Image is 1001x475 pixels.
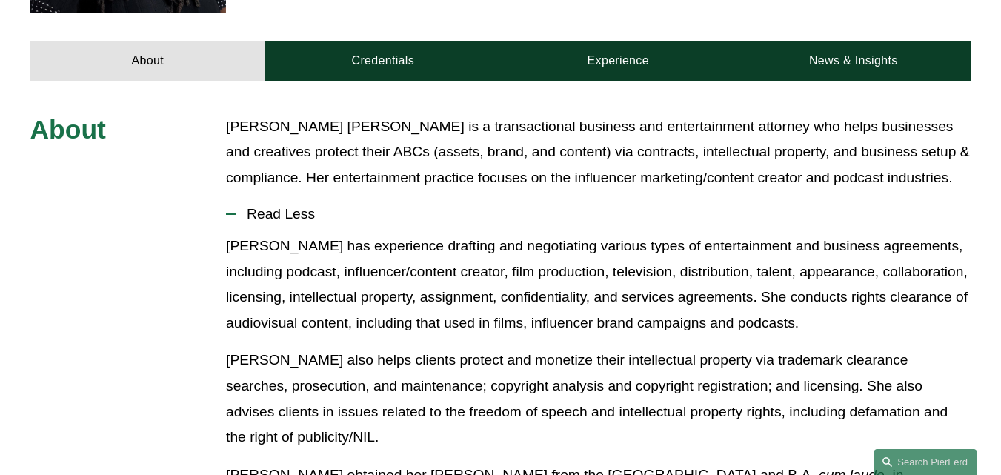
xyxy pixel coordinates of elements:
[226,195,971,233] button: Read Less
[226,114,971,191] p: [PERSON_NAME] [PERSON_NAME] is a transactional business and entertainment attorney who helps busi...
[30,41,265,82] a: About
[226,233,971,336] p: [PERSON_NAME] has experience drafting and negotiating various types of entertainment and business...
[226,348,971,451] p: [PERSON_NAME] also helps clients protect and monetize their intellectual property via trademark c...
[500,41,736,82] a: Experience
[236,206,971,222] span: Read Less
[30,115,106,145] span: About
[736,41,971,82] a: News & Insights
[874,449,977,475] a: Search this site
[265,41,500,82] a: Credentials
